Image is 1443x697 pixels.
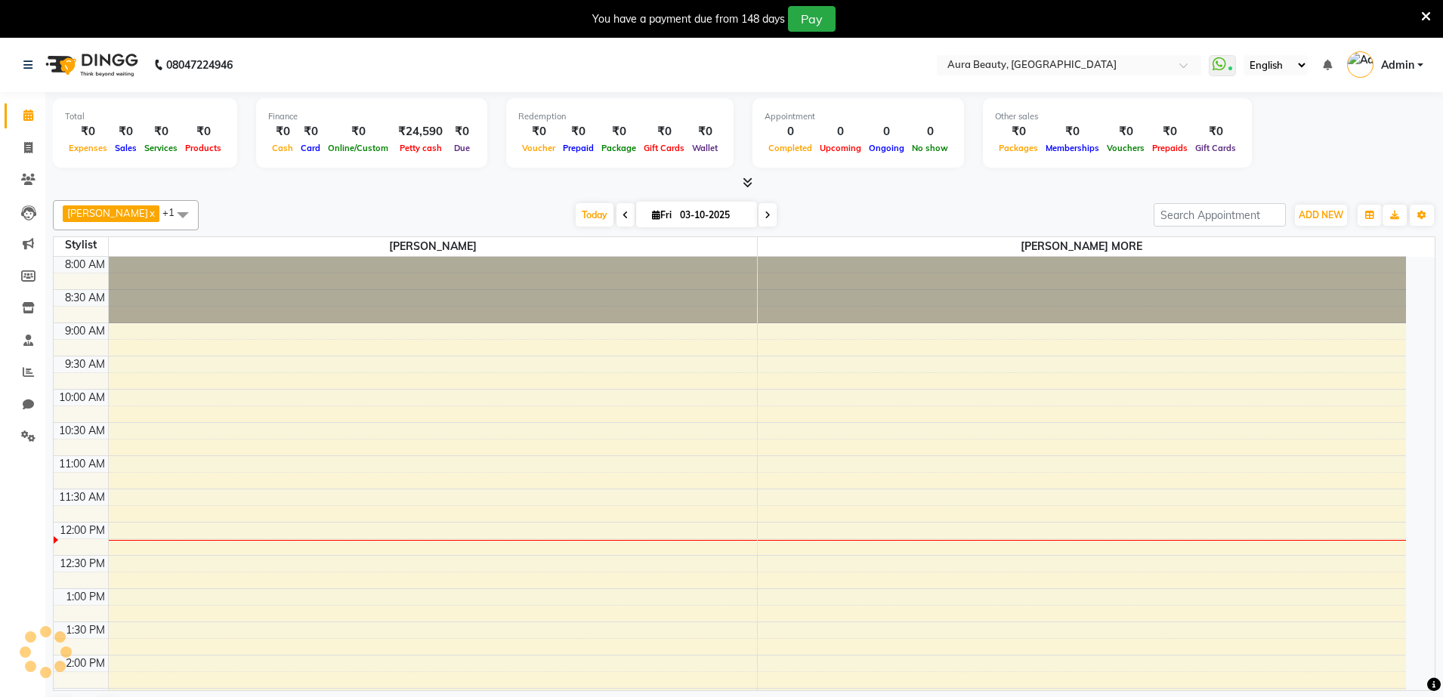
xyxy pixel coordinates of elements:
div: ₹0 [181,123,225,140]
div: ₹0 [598,123,640,140]
div: Appointment [765,110,952,123]
div: 9:30 AM [62,356,108,372]
span: Packages [995,143,1042,153]
div: 12:00 PM [57,523,108,538]
div: 0 [765,123,816,140]
div: 1:00 PM [63,589,108,605]
div: ₹0 [324,123,392,140]
div: Stylist [54,237,108,253]
span: Prepaid [559,143,598,153]
div: 10:30 AM [56,423,108,439]
span: Due [450,143,474,153]
span: Card [297,143,324,153]
span: ADD NEW [1299,209,1343,221]
span: Prepaids [1148,143,1191,153]
div: 2:00 PM [63,655,108,671]
div: Total [65,110,225,123]
div: ₹0 [688,123,721,140]
div: Redemption [518,110,721,123]
span: Upcoming [816,143,865,153]
img: logo [39,44,142,86]
div: You have a payment due from 148 days [592,11,785,27]
img: Admin [1347,51,1373,78]
span: Products [181,143,225,153]
div: 11:00 AM [56,456,108,472]
div: 0 [816,123,865,140]
span: [PERSON_NAME] [67,207,148,219]
span: Cash [268,143,297,153]
div: ₹0 [1103,123,1148,140]
div: 1:30 PM [63,622,108,638]
span: Gift Cards [640,143,688,153]
span: +1 [162,206,186,218]
input: 2025-10-03 [675,204,751,227]
div: 0 [908,123,952,140]
a: x [148,207,155,219]
div: ₹0 [297,123,324,140]
span: Today [576,203,613,227]
div: Other sales [995,110,1240,123]
div: 11:30 AM [56,489,108,505]
span: No show [908,143,952,153]
div: ₹0 [640,123,688,140]
span: Services [141,143,181,153]
span: Fri [648,209,675,221]
div: ₹0 [559,123,598,140]
span: Sales [111,143,141,153]
div: Finance [268,110,475,123]
input: Search Appointment [1154,203,1286,227]
div: ₹0 [65,123,111,140]
span: Gift Cards [1191,143,1240,153]
div: ₹0 [449,123,475,140]
div: ₹0 [111,123,141,140]
span: Petty cash [396,143,446,153]
div: 8:00 AM [62,257,108,273]
span: Admin [1381,57,1414,73]
div: ₹0 [1191,123,1240,140]
span: [PERSON_NAME] [109,237,757,256]
span: Ongoing [865,143,908,153]
button: ADD NEW [1295,205,1347,226]
div: ₹0 [141,123,181,140]
div: ₹0 [1042,123,1103,140]
span: Wallet [688,143,721,153]
span: Expenses [65,143,111,153]
span: Voucher [518,143,559,153]
span: Vouchers [1103,143,1148,153]
span: [PERSON_NAME] MORE [758,237,1407,256]
span: Completed [765,143,816,153]
b: 08047224946 [166,44,233,86]
button: Pay [788,6,836,32]
div: ₹0 [518,123,559,140]
span: Package [598,143,640,153]
span: Online/Custom [324,143,392,153]
div: ₹0 [995,123,1042,140]
div: 8:30 AM [62,290,108,306]
div: 0 [865,123,908,140]
span: Memberships [1042,143,1103,153]
div: 9:00 AM [62,323,108,339]
div: 10:00 AM [56,390,108,406]
div: ₹24,590 [392,123,449,140]
div: ₹0 [268,123,297,140]
div: ₹0 [1148,123,1191,140]
div: 12:30 PM [57,556,108,572]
